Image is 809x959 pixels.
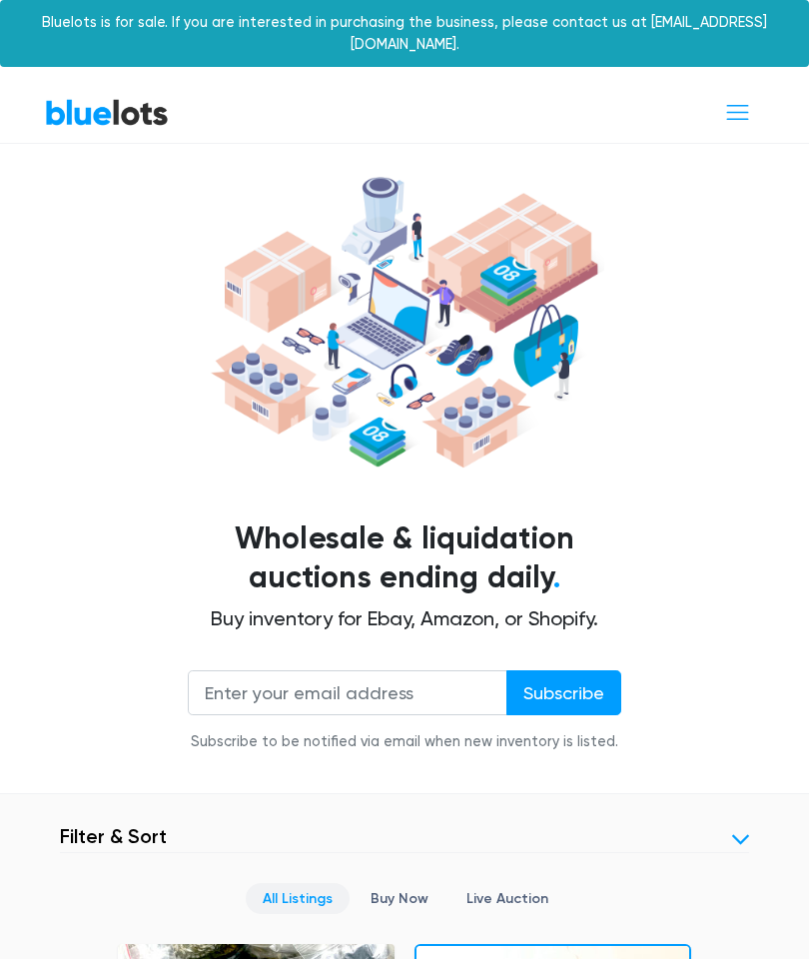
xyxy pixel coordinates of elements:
[205,169,604,476] img: hero-ee84e7d0318cb26816c560f6b4441b76977f77a177738b4e94f68c95b2b83dbb.png
[188,670,507,715] input: Enter your email address
[60,606,749,630] h2: Buy inventory for Ebay, Amazon, or Shopify.
[354,883,445,914] a: Buy Now
[60,824,167,848] h3: Filter & Sort
[449,883,565,914] a: Live Auction
[506,670,621,715] input: Subscribe
[188,731,621,753] div: Subscribe to be notified via email when new inventory is listed.
[246,883,350,914] a: All Listings
[711,94,764,131] button: Toggle navigation
[45,98,169,127] a: BlueLots
[60,519,749,599] h1: Wholesale & liquidation auctions ending daily
[553,559,560,595] span: .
